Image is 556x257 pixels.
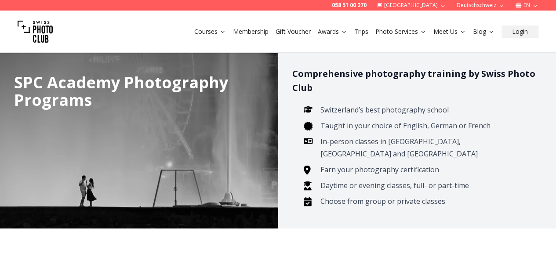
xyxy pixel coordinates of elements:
a: Membership [233,27,269,36]
h3: Comprehensive photography training by Swiss Photo Club [292,67,542,95]
li: In-person classes in [GEOGRAPHIC_DATA], [GEOGRAPHIC_DATA] and [GEOGRAPHIC_DATA] [318,135,528,160]
img: Swiss photo club [18,14,53,49]
li: Daytime or evening classes, full- or part-time [318,179,528,192]
a: Awards [318,27,347,36]
li: Choose from group or private classes [318,195,528,207]
button: Photo Services [372,25,430,38]
div: SPC Academy Photography Programs [14,74,264,109]
button: Login [501,25,538,38]
li: Taught in your choice of English, German or French [318,119,528,132]
button: Membership [229,25,272,38]
button: Awards [314,25,351,38]
li: Earn your photography certification [318,163,528,176]
button: Trips [351,25,372,38]
a: Courses [194,27,226,36]
li: Switzerland’s best photography school [318,104,528,116]
button: Blog [469,25,498,38]
button: Courses [191,25,229,38]
a: Gift Voucher [276,27,311,36]
a: 058 51 00 270 [332,2,367,9]
a: Photo Services [375,27,426,36]
a: Trips [354,27,368,36]
a: Blog [473,27,494,36]
button: Meet Us [430,25,469,38]
button: Gift Voucher [272,25,314,38]
a: Meet Us [433,27,466,36]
